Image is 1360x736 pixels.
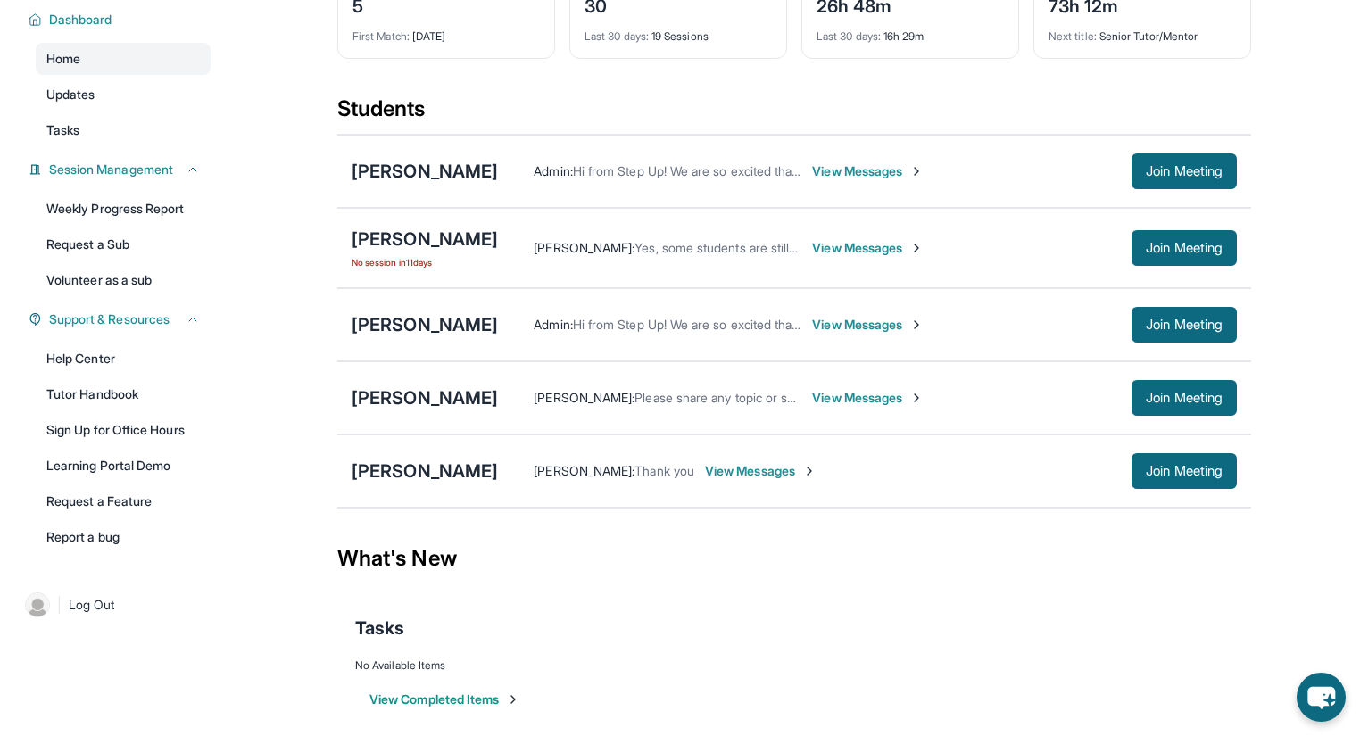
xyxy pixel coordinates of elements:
div: Students [337,95,1251,134]
span: Join Meeting [1146,319,1223,330]
span: View Messages [705,462,817,480]
span: View Messages [812,316,924,334]
div: What's New [337,519,1251,598]
a: Request a Sub [36,228,211,260]
img: Chevron-Right [909,241,924,255]
span: [PERSON_NAME] : [534,240,634,255]
span: View Messages [812,162,924,180]
span: Dashboard [49,11,112,29]
a: Home [36,43,211,75]
button: Join Meeting [1132,307,1237,343]
div: Senior Tutor/Mentor [1049,19,1236,44]
span: Support & Resources [49,310,170,328]
div: [PERSON_NAME] [352,227,498,252]
span: | [57,594,62,616]
a: |Log Out [18,585,211,624]
span: View Messages [812,389,924,407]
span: Admin : [534,163,572,178]
div: No Available Items [355,658,1233,673]
span: No session in 11 days [352,255,498,269]
img: user-img [25,592,50,617]
span: Admin : [534,317,572,332]
span: Join Meeting [1146,393,1223,403]
button: Join Meeting [1132,230,1237,266]
button: Dashboard [42,11,200,29]
span: View Messages [812,239,924,257]
button: Join Meeting [1132,153,1237,189]
span: Please share any topic or school work you like to review in [DATE] sessio. [634,390,1050,405]
span: [PERSON_NAME] : [534,463,634,478]
div: [PERSON_NAME] [352,312,498,337]
button: chat-button [1297,673,1346,722]
img: Chevron-Right [909,164,924,178]
span: Thank you [634,463,694,478]
a: Updates [36,79,211,111]
button: Support & Resources [42,310,200,328]
button: View Completed Items [369,691,520,708]
img: Chevron-Right [802,464,817,478]
span: Last 30 days : [585,29,649,43]
span: First Match : [352,29,410,43]
a: Learning Portal Demo [36,450,211,482]
a: Report a bug [36,521,211,553]
button: Join Meeting [1132,380,1237,416]
a: Weekly Progress Report [36,193,211,225]
a: Tutor Handbook [36,378,211,410]
a: Tasks [36,114,211,146]
button: Session Management [42,161,200,178]
span: Join Meeting [1146,243,1223,253]
span: Tasks [46,121,79,139]
div: [PERSON_NAME] [352,159,498,184]
span: Tasks [355,616,404,641]
span: Join Meeting [1146,466,1223,476]
a: Help Center [36,343,211,375]
a: Sign Up for Office Hours [36,414,211,446]
button: Join Meeting [1132,453,1237,489]
img: Chevron-Right [909,391,924,405]
span: Join Meeting [1146,166,1223,177]
div: [PERSON_NAME] [352,385,498,410]
span: Last 30 days : [817,29,881,43]
div: 16h 29m [817,19,1004,44]
span: Log Out [69,596,115,614]
span: Next title : [1049,29,1097,43]
span: [PERSON_NAME] : [534,390,634,405]
span: Home [46,50,80,68]
span: Session Management [49,161,173,178]
img: Chevron-Right [909,318,924,332]
div: [DATE] [352,19,540,44]
a: Request a Feature [36,485,211,517]
div: [PERSON_NAME] [352,459,498,484]
a: Volunteer as a sub [36,264,211,296]
span: Updates [46,86,95,103]
div: 19 Sessions [585,19,772,44]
